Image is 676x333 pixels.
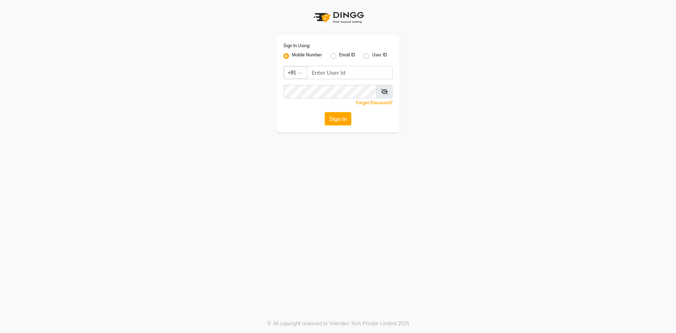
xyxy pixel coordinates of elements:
label: Mobile Number [292,52,322,60]
label: Sign In Using: [283,43,310,49]
a: Forgot Password? [356,100,393,105]
input: Username [283,85,377,98]
img: logo1.svg [310,7,366,28]
input: Username [307,66,393,79]
label: Email ID [339,52,355,60]
label: User ID [372,52,387,60]
button: Sign In [325,112,351,125]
